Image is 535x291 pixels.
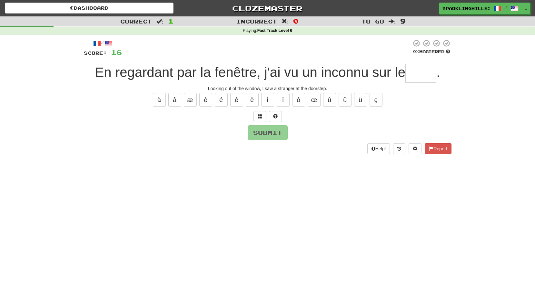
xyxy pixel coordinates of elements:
a: Clozemaster [183,3,352,14]
span: . [436,65,440,80]
div: / [84,39,122,47]
span: 0 [293,17,299,25]
button: û [339,93,352,107]
button: ï [277,93,290,107]
span: 0 % [413,49,419,54]
button: Submit [248,125,288,140]
button: ô [292,93,305,107]
button: ë [246,93,259,107]
span: En regardant par la fenêtre, j'ai vu un inconnu sur le [95,65,405,80]
span: 1 [168,17,173,25]
strong: Fast Track Level 6 [257,28,292,33]
div: Mastered [411,49,451,55]
span: / [504,5,508,10]
span: 9 [400,17,406,25]
button: ü [354,93,367,107]
button: Round history (alt+y) [393,143,405,154]
button: î [261,93,274,107]
button: æ [184,93,197,107]
button: Switch sentence to multiple choice alt+p [253,111,266,122]
button: Single letter hint - you only get 1 per sentence and score half the points! alt+h [269,111,282,122]
a: Dashboard [5,3,173,14]
span: 16 [111,48,122,56]
button: é [215,93,228,107]
span: To go [362,18,384,24]
button: œ [308,93,321,107]
button: ù [323,93,336,107]
button: Report [425,143,451,154]
span: : [156,19,163,24]
div: Looking out of the window, I saw a stranger at the doorstep. [84,85,451,92]
button: â [168,93,181,107]
button: à [153,93,166,107]
span: Incorrect [236,18,277,24]
button: ê [230,93,243,107]
a: SparklingHill8515 / [439,3,522,14]
button: ç [370,93,382,107]
span: : [282,19,289,24]
span: : [389,19,396,24]
button: Help! [367,143,390,154]
span: SparklingHill8515 [442,5,490,11]
span: Correct [120,18,152,24]
span: Score: [84,50,107,56]
button: è [199,93,212,107]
